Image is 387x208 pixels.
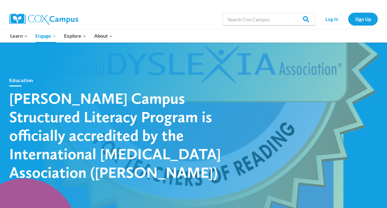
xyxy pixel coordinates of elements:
span: About [94,32,113,40]
h1: [PERSON_NAME] Campus Structured Literacy Program is officially accredited by the International [M... [9,89,225,181]
input: Search Cox Campus [223,13,315,25]
span: Learn [10,32,28,40]
nav: Secondary Navigation [318,13,378,25]
nav: Primary Navigation [6,29,116,42]
span: Explore [64,32,86,40]
img: Cox Campus [9,14,78,25]
a: Education [9,77,33,83]
a: Sign Up [348,13,378,25]
span: Engage [35,32,56,40]
a: Log In [318,13,345,25]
